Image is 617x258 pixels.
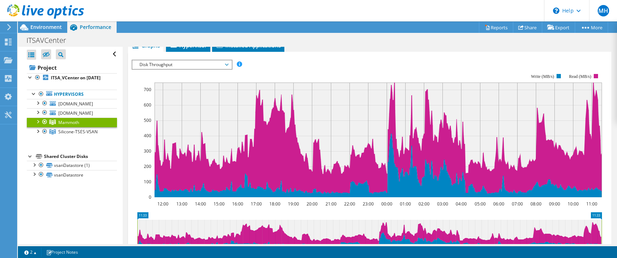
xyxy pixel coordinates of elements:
a: Hypervisors [27,90,117,99]
a: vsanDatastore [27,170,117,179]
span: Hypervisor [170,42,207,49]
span: Disk Throughput [136,60,228,69]
a: More [575,22,608,33]
text: 20:00 [307,201,318,207]
text: 200 [144,163,151,169]
text: 00:00 [381,201,392,207]
text: 23:00 [363,201,374,207]
h1: ITSAVCenter [23,36,77,44]
a: Silicone-TSES-VSAN [27,127,117,137]
a: Export [542,22,575,33]
text: 600 [144,102,151,108]
text: 14:00 [195,201,206,207]
b: ITSA_VCenter on [DATE] [51,75,101,81]
text: 04:00 [456,201,467,207]
text: 05:00 [475,201,486,207]
text: 400 [144,133,151,139]
span: [DOMAIN_NAME] [58,110,93,116]
text: Read (MB/s) [569,74,591,79]
span: Performance [80,24,111,30]
span: Silicone-TSES-VSAN [58,129,98,135]
text: 01:00 [400,201,411,207]
text: 21:00 [325,201,337,207]
text: 16:00 [232,201,243,207]
a: 2 [19,248,41,257]
text: 02:00 [418,201,430,207]
text: 22:00 [344,201,355,207]
a: [DOMAIN_NAME] [27,108,117,118]
text: 17:00 [251,201,262,207]
a: Project [27,62,117,73]
span: MH [598,5,609,16]
span: [DOMAIN_NAME] [58,101,93,107]
text: 09:00 [549,201,560,207]
text: 0 [149,194,151,200]
a: Mammoth [27,118,117,127]
span: Environment [30,24,62,30]
text: 19:00 [288,201,299,207]
a: ITSA_VCenter on [DATE] [27,73,117,83]
text: 300 [144,148,151,154]
text: Write (MB/s) [531,74,554,79]
a: Share [513,22,542,33]
span: Installed Applications [216,42,281,49]
text: 15:00 [214,201,225,207]
span: Mammoth [58,119,79,125]
text: 12:00 [157,201,168,207]
span: Graphs [132,42,160,49]
text: 11:00 [586,201,597,207]
a: vsanDatastore (1) [27,161,117,170]
text: 10:00 [568,201,579,207]
text: 100 [144,179,151,185]
text: 06:00 [493,201,504,207]
a: Reports [479,22,513,33]
text: 08:00 [530,201,542,207]
text: 13:00 [176,201,187,207]
svg: \n [553,8,559,14]
text: 18:00 [269,201,280,207]
a: [DOMAIN_NAME] [27,99,117,108]
text: 700 [144,86,151,93]
a: Project Notes [41,248,83,257]
text: 500 [144,117,151,123]
div: Shared Cluster Disks [44,152,117,161]
text: 07:00 [512,201,523,207]
text: 03:00 [437,201,448,207]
